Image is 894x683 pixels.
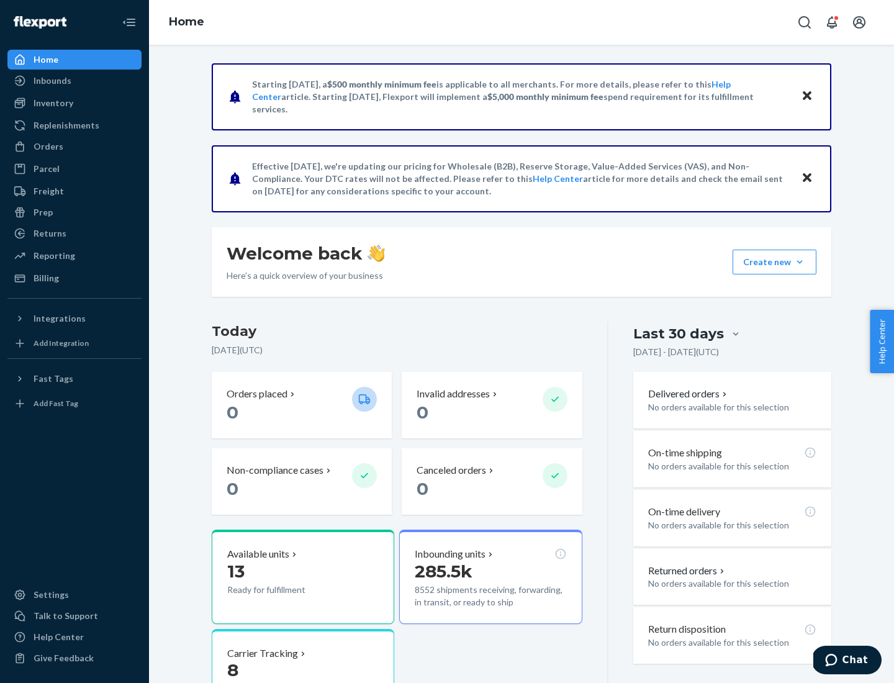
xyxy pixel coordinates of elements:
p: Starting [DATE], a is applicable to all merchants. For more details, please refer to this article... [252,78,789,115]
a: Add Fast Tag [7,394,142,414]
p: Non-compliance cases [227,463,323,477]
p: Canceled orders [417,463,486,477]
div: Freight [34,185,64,197]
div: Give Feedback [34,652,94,664]
div: Reporting [34,250,75,262]
button: Inbounding units285.5k8552 shipments receiving, forwarding, in transit, or ready to ship [399,530,582,624]
a: Home [7,50,142,70]
p: On-time shipping [648,446,722,460]
p: Invalid addresses [417,387,490,401]
div: Last 30 days [633,324,724,343]
span: $5,000 monthly minimum fee [487,91,603,102]
h3: Today [212,322,582,341]
ol: breadcrumbs [159,4,214,40]
div: Help Center [34,631,84,643]
button: Open account menu [847,10,872,35]
div: Add Fast Tag [34,398,78,409]
a: Inventory [7,93,142,113]
a: Billing [7,268,142,288]
span: 8 [227,659,238,681]
p: Ready for fulfillment [227,584,342,596]
div: Add Integration [34,338,89,348]
p: No orders available for this selection [648,460,816,473]
div: Prep [34,206,53,219]
img: Flexport logo [14,16,66,29]
h1: Welcome back [227,242,385,265]
a: Home [169,15,204,29]
p: Return disposition [648,622,726,636]
button: Help Center [870,310,894,373]
button: Available units13Ready for fulfillment [212,530,394,624]
p: [DATE] ( UTC ) [212,344,582,356]
button: Close [799,88,815,106]
div: Integrations [34,312,86,325]
a: Orders [7,137,142,156]
button: Integrations [7,309,142,328]
button: Fast Tags [7,369,142,389]
p: Here’s a quick overview of your business [227,269,385,282]
button: Close Navigation [117,10,142,35]
a: Add Integration [7,333,142,353]
a: Returns [7,224,142,243]
a: Replenishments [7,115,142,135]
div: Home [34,53,58,66]
div: Fast Tags [34,373,73,385]
p: No orders available for this selection [648,577,816,590]
span: 0 [417,478,428,499]
p: On-time delivery [648,505,720,519]
p: Carrier Tracking [227,646,298,661]
p: Available units [227,547,289,561]
div: Billing [34,272,59,284]
a: Settings [7,585,142,605]
div: Returns [34,227,66,240]
button: Delivered orders [648,387,729,401]
button: Non-compliance cases 0 [212,448,392,515]
button: Give Feedback [7,648,142,668]
div: Replenishments [34,119,99,132]
span: 13 [227,561,245,582]
span: 0 [227,478,238,499]
div: Inbounds [34,75,71,87]
button: Close [799,170,815,188]
button: Canceled orders 0 [402,448,582,515]
button: Create new [733,250,816,274]
button: Returned orders [648,564,727,578]
button: Open Search Box [792,10,817,35]
p: Effective [DATE], we're updating our pricing for Wholesale (B2B), Reserve Storage, Value-Added Se... [252,160,789,197]
p: No orders available for this selection [648,401,816,414]
div: Inventory [34,97,73,109]
span: 0 [417,402,428,423]
span: 0 [227,402,238,423]
span: $500 monthly minimum fee [327,79,436,89]
a: Freight [7,181,142,201]
p: Inbounding units [415,547,485,561]
img: hand-wave emoji [368,245,385,262]
div: Parcel [34,163,60,175]
iframe: Opens a widget where you can chat to one of our agents [813,646,882,677]
div: Talk to Support [34,610,98,622]
a: Prep [7,202,142,222]
a: Parcel [7,159,142,179]
button: Invalid addresses 0 [402,372,582,438]
button: Orders placed 0 [212,372,392,438]
div: Orders [34,140,63,153]
div: Settings [34,589,69,601]
a: Reporting [7,246,142,266]
span: 285.5k [415,561,472,582]
p: Orders placed [227,387,287,401]
p: [DATE] - [DATE] ( UTC ) [633,346,719,358]
a: Inbounds [7,71,142,91]
button: Talk to Support [7,606,142,626]
a: Help Center [7,627,142,647]
button: Open notifications [819,10,844,35]
p: No orders available for this selection [648,519,816,531]
p: No orders available for this selection [648,636,816,649]
p: 8552 shipments receiving, forwarding, in transit, or ready to ship [415,584,566,608]
a: Help Center [533,173,583,184]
